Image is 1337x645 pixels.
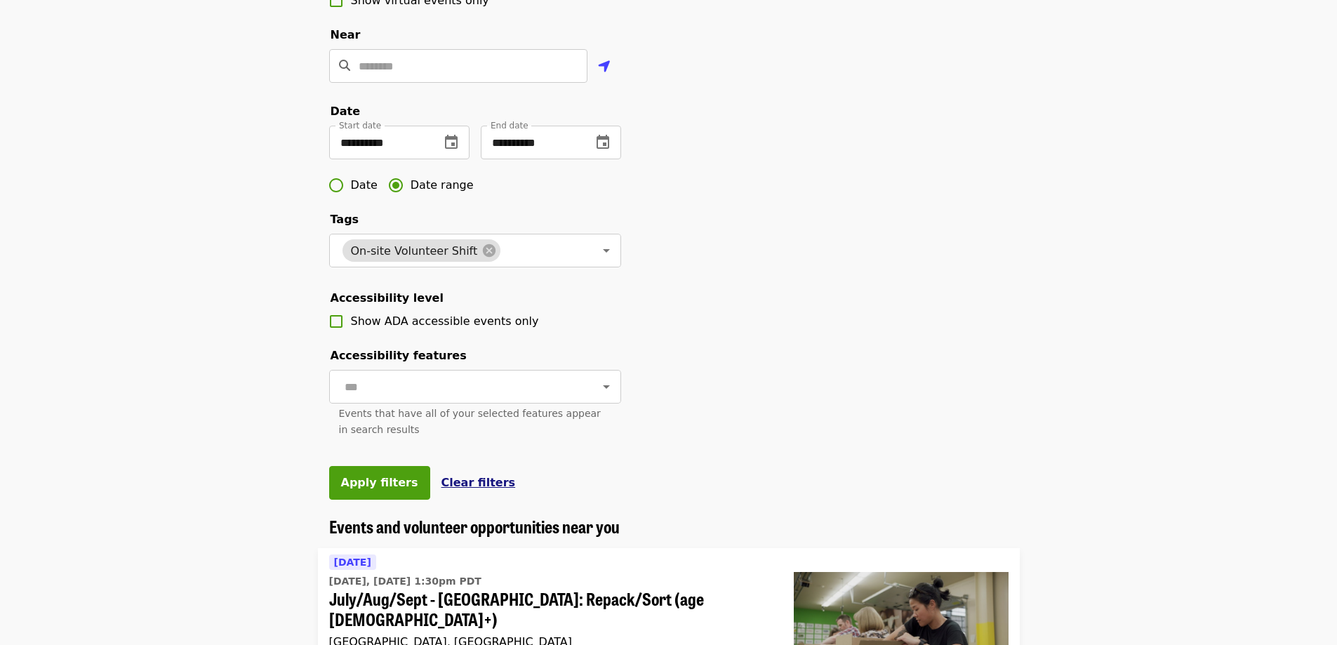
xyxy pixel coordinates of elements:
[329,589,771,630] span: July/Aug/Sept - [GEOGRAPHIC_DATA]: Repack/Sort (age [DEMOGRAPHIC_DATA]+)
[598,58,611,75] i: location-arrow icon
[334,557,371,568] span: [DATE]
[597,377,616,397] button: Open
[331,105,361,118] span: Date
[331,28,361,41] span: Near
[441,476,516,489] span: Clear filters
[339,59,350,72] i: search icon
[351,314,539,328] span: Show ADA accessible events only
[329,514,620,538] span: Events and volunteer opportunities near you
[351,177,378,194] span: Date
[587,51,621,84] button: Use my location
[339,121,381,131] span: Start date
[342,244,486,258] span: On-site Volunteer Shift
[339,408,601,435] span: Events that have all of your selected features appear in search results
[331,213,359,226] span: Tags
[411,177,474,194] span: Date range
[341,476,418,489] span: Apply filters
[329,574,481,589] time: [DATE], [DATE] 1:30pm PDT
[434,126,468,159] button: change date
[359,49,587,83] input: Location
[342,239,501,262] div: On-site Volunteer Shift
[491,121,528,131] span: End date
[597,241,616,260] button: Open
[586,126,620,159] button: change date
[331,349,467,362] span: Accessibility features
[441,474,516,491] button: Clear filters
[331,291,444,305] span: Accessibility level
[329,466,430,500] button: Apply filters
